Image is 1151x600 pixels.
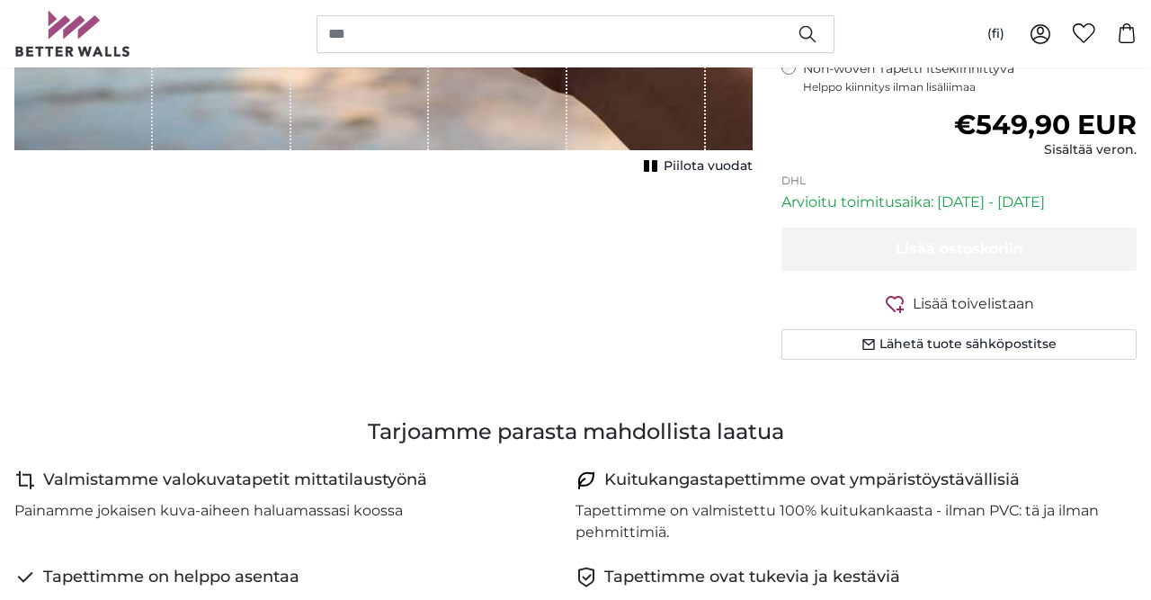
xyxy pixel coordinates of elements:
span: Helppo kiinnitys ilman lisäliimaa [803,80,1137,94]
h4: Kuitukangastapettimme ovat ympäristöystävällisiä [604,468,1020,493]
p: Tapettimme on valmistettu 100% kuitukankaasta - ilman PVC: tä ja ilman pehmittimiä. [575,500,1122,543]
h4: Tapettimme on helppo asentaa [43,565,299,590]
p: Painamme jokaisen kuva-aiheen haluamassasi koossa [14,500,403,522]
button: Piilota vuodat [638,154,753,179]
h4: Tapettimme ovat tukevia ja kestäviä [604,565,900,590]
h3: Tarjoamme parasta mahdollista laatua [14,417,1137,446]
span: Lisää toivelistaan [913,293,1034,315]
h4: Valmistamme valokuvatapetit mittatilaustyönä [43,468,427,493]
button: Lisää toivelistaan [781,292,1137,315]
div: Sisältää veron. [954,141,1137,159]
span: €549,90 EUR [954,108,1137,141]
button: (fi) [973,18,1019,50]
button: Lähetä tuote sähköpostitse [781,329,1137,360]
label: Non-woven Tapetti Itsekiinnittyvä [803,60,1137,94]
span: Piilota vuodat [664,157,753,175]
button: Lisää ostoskoriin [781,228,1137,271]
img: Betterwalls [14,11,131,57]
p: Arvioitu toimitusaika: [DATE] - [DATE] [781,192,1137,213]
span: Lisää ostoskoriin [896,240,1023,257]
p: DHL [781,174,1137,188]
